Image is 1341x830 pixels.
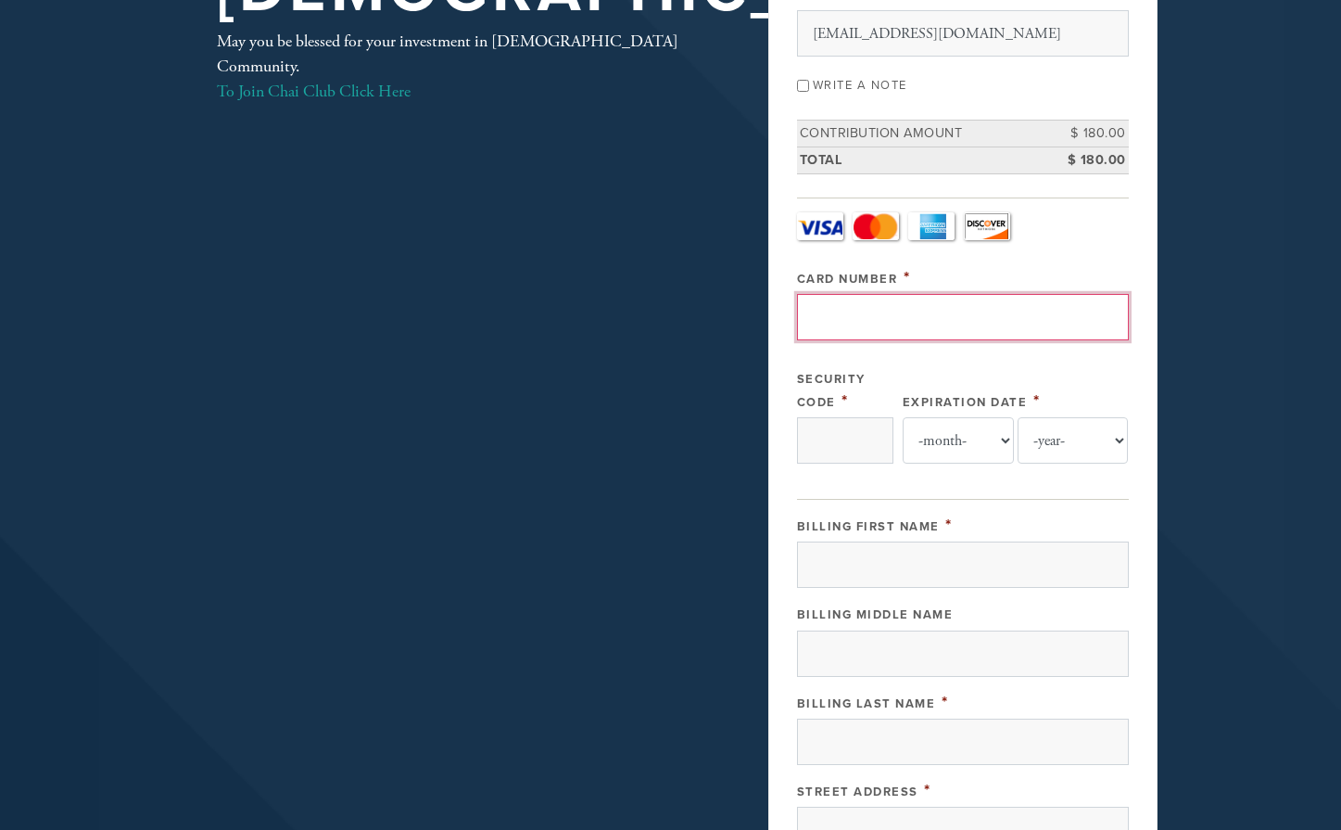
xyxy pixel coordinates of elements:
[841,390,849,411] span: This field is required.
[1045,147,1129,173] td: $ 180.00
[1033,390,1041,411] span: This field is required.
[797,785,918,799] label: Street Address
[903,395,1028,410] label: Expiration Date
[797,519,940,534] label: Billing First Name
[797,121,1045,147] td: Contribution Amount
[797,272,898,287] label: Card Number
[903,417,1014,464] select: Expiration Date month
[964,212,1010,240] a: Discover
[217,81,411,102] a: To Join Chai Club Click Here
[813,78,907,93] label: Write a note
[853,212,899,240] a: MasterCard
[924,780,931,800] span: This field is required.
[904,267,911,287] span: This field is required.
[797,696,936,711] label: Billing Last Name
[942,692,949,712] span: This field is required.
[945,515,953,535] span: This field is required.
[217,29,708,104] div: May you be blessed for your investment in [DEMOGRAPHIC_DATA] Community.
[797,212,843,240] a: Visa
[797,607,954,622] label: Billing Middle Name
[1045,121,1129,147] td: $ 180.00
[1018,417,1129,464] select: Expiration Date year
[908,212,955,240] a: Amex
[797,147,1045,173] td: Total
[797,372,866,410] label: Security Code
